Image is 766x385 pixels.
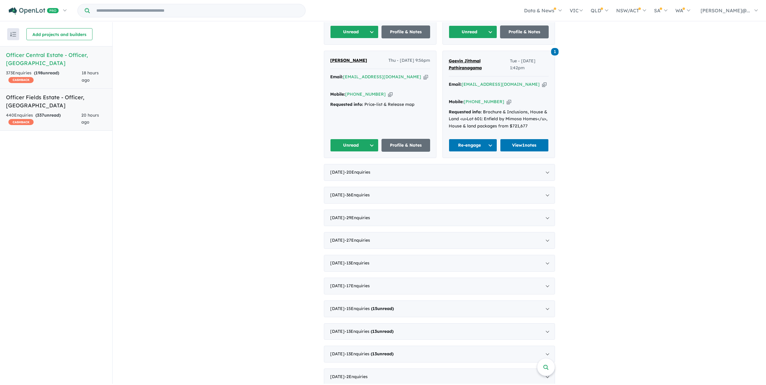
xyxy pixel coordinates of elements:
[330,74,343,79] strong: Email:
[388,57,430,64] span: Thu - [DATE] 9:56pm
[345,351,394,357] span: - 13 Enquir ies
[330,58,367,63] span: [PERSON_NAME]
[345,329,394,334] span: - 13 Enquir ies
[551,48,559,55] span: 1
[500,25,549,38] a: Profile & Notes
[81,112,99,125] span: 20 hours ago
[26,28,92,40] button: Add projects and builders
[324,278,555,294] div: [DATE]
[449,25,497,38] button: Unread
[507,99,511,105] button: Copy
[371,351,394,357] strong: ( unread)
[449,58,482,71] span: Geevin Jithmal Pathiranagama
[542,81,547,88] button: Copy
[464,99,504,104] a: [PHONE_NUMBER]
[6,112,81,126] div: 440 Enquir ies
[449,139,497,152] button: Re-engage
[324,323,555,340] div: [DATE]
[345,283,370,288] span: - 17 Enquir ies
[10,32,16,37] img: sort.svg
[330,57,367,64] a: [PERSON_NAME]
[6,93,106,109] h5: Officer Fields Estate - Officer , [GEOGRAPHIC_DATA]
[424,74,428,80] button: Copy
[345,169,370,175] span: - 20 Enquir ies
[381,25,430,38] a: Profile & Notes
[34,70,59,76] strong: ( unread)
[372,351,377,357] span: 13
[345,374,368,379] span: - 2 Enquir ies
[371,306,394,311] strong: ( unread)
[343,74,421,79] a: [EMAIL_ADDRESS][DOMAIN_NAME]
[324,164,555,181] div: [DATE]
[324,346,555,363] div: [DATE]
[345,237,370,243] span: - 27 Enquir ies
[8,77,34,83] span: CASHBACK
[701,7,750,13] span: [PERSON_NAME]@...
[449,109,482,115] strong: Requested info:
[551,47,559,55] a: 1
[330,91,345,97] strong: Mobile:
[35,70,43,76] span: 198
[388,91,393,97] button: Copy
[449,99,464,104] strong: Mobile:
[372,329,377,334] span: 13
[330,25,379,38] button: Unread
[37,112,44,118] span: 337
[510,58,548,72] span: Tue - [DATE] 1:42pm
[372,306,377,311] span: 15
[324,187,555,204] div: [DATE]
[324,300,555,317] div: [DATE]
[82,70,99,83] span: 18 hours ago
[324,210,555,226] div: [DATE]
[462,82,540,87] a: [EMAIL_ADDRESS][DOMAIN_NAME]
[345,306,394,311] span: - 15 Enquir ies
[449,58,510,72] a: Geevin Jithmal Pathiranagama
[6,51,106,67] h5: Officer Central Estate - Officer , [GEOGRAPHIC_DATA]
[449,109,549,130] div: Brochure & Inclusions, House & Land <u>Lot 601: Enfield by Mimosa Homes</u>, House & land package...
[6,70,82,84] div: 373 Enquir ies
[8,119,34,125] span: CASHBACK
[324,255,555,272] div: [DATE]
[345,260,369,266] span: - 13 Enquir ies
[371,329,394,334] strong: ( unread)
[330,139,379,152] button: Unread
[345,192,370,198] span: - 36 Enquir ies
[9,7,59,15] img: Openlot PRO Logo White
[324,232,555,249] div: [DATE]
[345,91,386,97] a: [PHONE_NUMBER]
[500,139,549,152] a: View1notes
[449,82,462,87] strong: Email:
[345,215,370,220] span: - 29 Enquir ies
[91,4,304,17] input: Try estate name, suburb, builder or developer
[330,102,363,107] strong: Requested info:
[330,101,430,108] div: Price-list & Release map
[381,139,430,152] a: Profile & Notes
[35,112,61,118] strong: ( unread)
